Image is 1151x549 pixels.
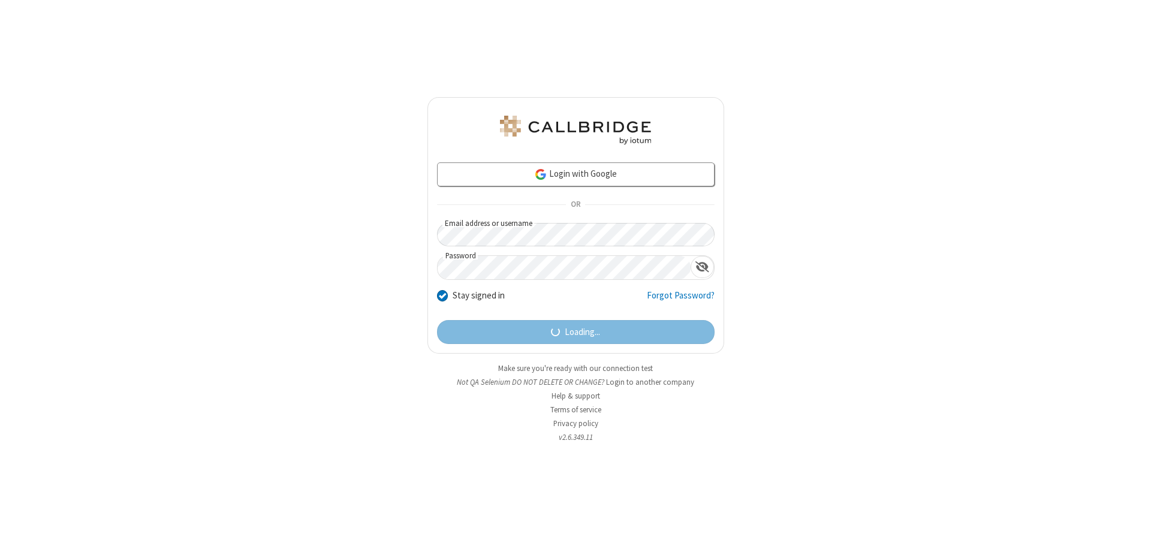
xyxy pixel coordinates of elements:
label: Stay signed in [453,289,505,303]
img: google-icon.png [534,168,547,181]
input: Email address or username [437,223,715,246]
img: QA Selenium DO NOT DELETE OR CHANGE [498,116,653,144]
a: Make sure you're ready with our connection test [498,363,653,373]
button: Loading... [437,320,715,344]
a: Help & support [552,391,600,401]
a: Forgot Password? [647,289,715,312]
a: Terms of service [550,405,601,415]
li: Not QA Selenium DO NOT DELETE OR CHANGE? [427,376,724,388]
div: Show password [691,256,714,278]
button: Login to another company [606,376,694,388]
span: Loading... [565,325,600,339]
input: Password [438,256,691,279]
iframe: Chat [1121,518,1142,541]
span: OR [566,197,585,213]
li: v2.6.349.11 [427,432,724,443]
a: Privacy policy [553,418,598,429]
a: Login with Google [437,162,715,186]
